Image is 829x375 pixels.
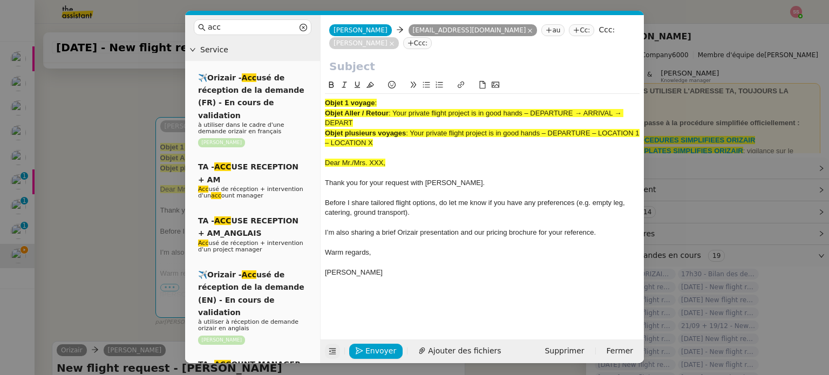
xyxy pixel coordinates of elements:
[334,26,388,34] span: [PERSON_NAME]
[541,24,565,36] nz-tag: au
[599,25,615,34] label: Ccc:
[403,37,432,49] nz-tag: Ccc:
[198,240,208,247] em: Acc
[198,121,284,135] span: à utiliser dans le cadre d'une demande orizair en français
[198,73,304,120] span: ✈️Orizair - usé de réception de la demande (FR) - En cours de validation
[545,345,584,357] span: Supprimer
[200,44,316,56] span: Service
[325,248,371,256] span: Warm regards,
[198,162,298,183] span: TA - USE RECEPTION + AM
[325,109,389,117] strong: Objet Aller / Retour
[325,179,485,187] span: Thank you for your request with [PERSON_NAME].
[198,186,208,193] em: Acc
[329,58,635,74] input: Subject
[409,24,538,36] nz-tag: [EMAIL_ADDRESS][DOMAIN_NAME]
[325,129,641,147] span: : Your private flight project is in good hands – DEPARTURE – LOCATION 1 – LOCATION X
[325,129,406,137] strong: Objet plusieurs voyages
[325,109,623,127] span: : Your private flight project is in good hands – DEPARTURE → ARRIVAL → DEPART
[329,37,399,49] nz-tag: [PERSON_NAME]
[600,344,640,359] button: Fermer
[607,345,633,357] span: Fermer
[214,162,231,171] em: ACC
[198,138,245,147] nz-tag: [PERSON_NAME]
[412,344,507,359] button: Ajouter des fichiers
[242,270,256,279] em: Acc
[214,216,231,225] em: ACC
[375,99,377,107] span: :
[208,21,297,33] input: Templates
[325,159,385,167] span: Dear Mr./Mrs. XXX,
[325,99,375,107] strong: Objet 1 voyage
[242,73,256,82] em: Acc
[198,186,303,199] span: usé de réception + intervention d'un ount manager
[428,345,501,357] span: Ajouter des fichiers
[325,228,596,236] span: I’m also sharing a brief Orizair presentation and our pricing brochure for your reference.
[185,39,320,60] div: Service
[198,270,304,317] span: ✈️Orizair - usé de réception de la demande (EN) - En cours de validation
[214,360,231,369] em: ACC
[538,344,590,359] button: Supprimer
[349,344,403,359] button: Envoyer
[198,240,303,253] span: usé de réception + intervention d'un project manager
[325,268,383,276] span: [PERSON_NAME]
[198,336,245,345] nz-tag: [PERSON_NAME]
[211,192,221,199] em: acc
[198,318,298,332] span: à utiliser à réception de demande orizair en anglais
[365,345,396,357] span: Envoyer
[198,216,298,237] span: TA - USE RECEPTION + AM_ANGLAIS
[325,199,627,216] span: Before I share tailored flight options, do let me know if you have any preferences (e.g. empty le...
[569,24,594,36] nz-tag: Cc:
